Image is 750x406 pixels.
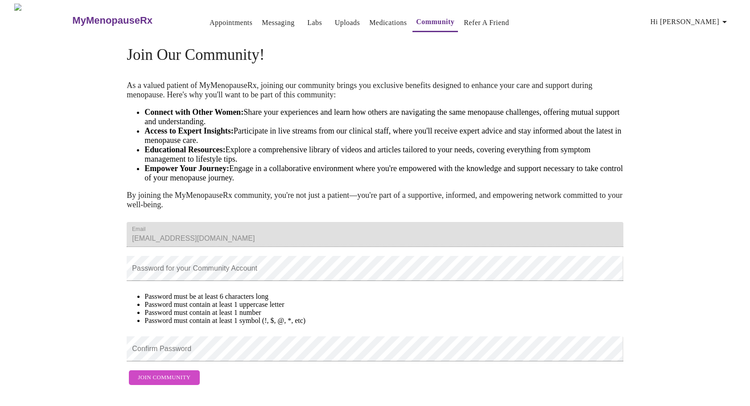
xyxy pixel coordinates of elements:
a: Appointments [210,17,252,29]
strong: Empower Your Journey: [144,164,229,173]
h4: Join Our Community! [127,46,623,64]
button: Refer a Friend [460,14,513,32]
button: Hi [PERSON_NAME] [647,13,734,31]
button: Medications [366,14,410,32]
button: Labs [301,14,329,32]
a: Medications [369,17,407,29]
strong: Access to Expert Insights: [144,126,234,135]
a: Messaging [262,17,294,29]
a: MyMenopauseRx [71,5,188,36]
button: Join Community [129,370,199,385]
button: Appointments [206,14,256,32]
h3: MyMenopauseRx [72,15,152,26]
button: Uploads [331,14,364,32]
li: Share your experiences and learn how others are navigating the same menopause challenges, offerin... [144,108,623,126]
li: Engage in a collaborative environment where you're empowered with the knowledge and support neces... [144,164,623,183]
span: Hi [PERSON_NAME] [651,16,730,28]
li: Explore a comprehensive library of videos and articles tailored to your needs, covering everythin... [144,145,623,164]
a: Refer a Friend [464,17,509,29]
span: Join Community [138,373,190,383]
p: As a valued patient of MyMenopauseRx, joining our community brings you exclusive benefits designe... [127,81,623,100]
button: Community [412,13,458,32]
li: Password must contain at least 1 number [144,309,623,317]
li: Participate in live streams from our clinical staff, where you'll receive expert advice and stay ... [144,126,623,145]
a: Uploads [335,17,360,29]
strong: Educational Resources: [144,145,225,154]
li: Password must contain at least 1 uppercase letter [144,301,623,309]
strong: Connect with Other Women: [144,108,243,117]
p: By joining the MyMenopauseRx community, you're not just a patient—you're part of a supportive, in... [127,191,623,209]
li: Password must contain at least 1 symbol (!, $, @, *, etc) [144,317,623,325]
img: MyMenopauseRx Logo [14,4,71,37]
a: Labs [307,17,322,29]
li: Password must be at least 6 characters long [144,293,623,301]
button: Messaging [258,14,298,32]
a: Community [416,16,454,28]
